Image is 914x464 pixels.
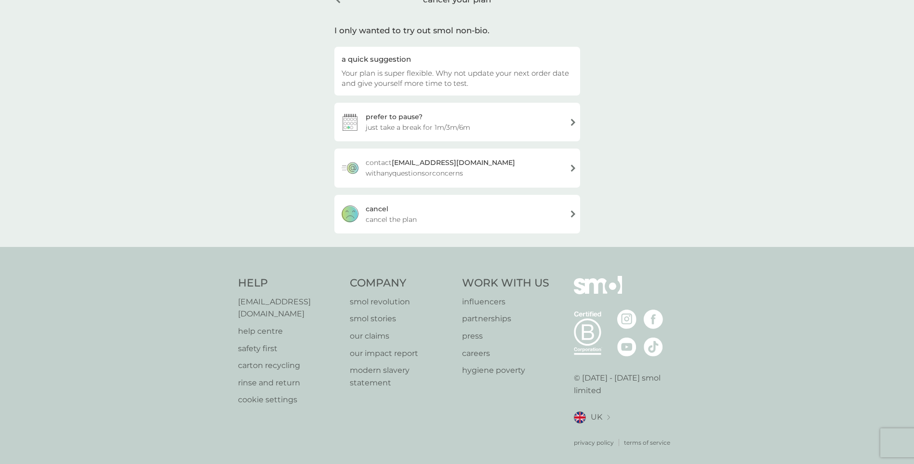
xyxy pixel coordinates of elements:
[462,276,549,291] h4: Work With Us
[334,149,580,187] a: contact[EMAIL_ADDRESS][DOMAIN_NAME] withanyquestionsorconcerns
[238,359,341,372] a: carton recycling
[366,204,388,214] div: cancel
[574,411,586,423] img: UK flag
[462,347,549,360] a: careers
[574,372,676,396] p: © [DATE] - [DATE] smol limited
[238,296,341,320] a: [EMAIL_ADDRESS][DOMAIN_NAME]
[462,330,549,342] a: press
[350,330,452,342] a: our claims
[574,276,622,309] img: smol
[462,364,549,377] a: hygiene poverty
[342,54,573,64] div: a quick suggestion
[238,276,341,291] h4: Help
[392,158,515,167] strong: [EMAIL_ADDRESS][DOMAIN_NAME]
[350,296,452,308] a: smol revolution
[644,337,663,356] img: visit the smol Tiktok page
[366,214,417,225] span: cancel the plan
[350,313,452,325] a: smol stories
[366,157,562,178] span: contact with any questions or concerns
[238,377,341,389] a: rinse and return
[238,325,341,338] a: help centre
[624,438,670,447] a: terms of service
[607,415,610,420] img: select a new location
[350,276,452,291] h4: Company
[366,111,423,122] div: prefer to pause?
[462,296,549,308] a: influencers
[617,337,636,356] img: visit the smol Youtube page
[350,347,452,360] a: our impact report
[342,68,569,88] span: Your plan is super flexible. Why not update your next order date and give yourself more time to t...
[617,310,636,329] img: visit the smol Instagram page
[366,122,470,133] span: just take a break for 1m/3m/6m
[574,438,614,447] a: privacy policy
[591,411,602,423] span: UK
[644,310,663,329] img: visit the smol Facebook page
[238,394,341,406] a: cookie settings
[350,364,452,389] a: modern slavery statement
[238,342,341,355] a: safety first
[334,24,580,37] div: I only wanted to try out smol non-bio.
[462,313,549,325] a: partnerships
